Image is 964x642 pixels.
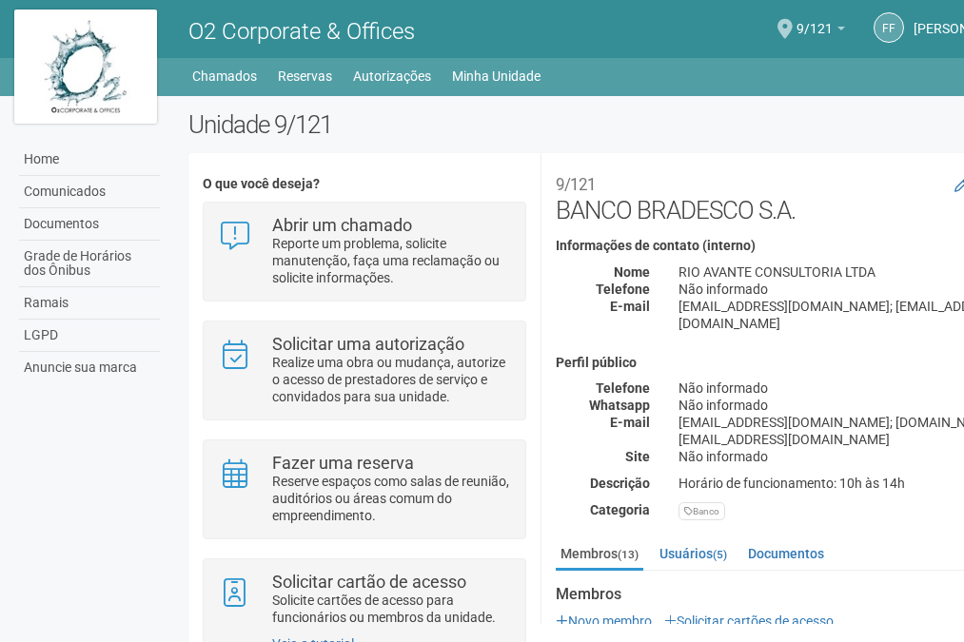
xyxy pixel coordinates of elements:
a: FF [874,12,904,43]
strong: E-mail [610,415,650,430]
a: Chamados [192,63,257,89]
a: Reservas [278,63,332,89]
a: Novo membro [556,613,652,629]
strong: Fazer uma reserva [272,453,414,473]
p: Realize uma obra ou mudança, autorize o acesso de prestadores de serviço e convidados para sua un... [272,354,511,405]
strong: Site [625,449,650,464]
p: Solicite cartões de acesso para funcionários ou membros da unidade. [272,592,511,626]
p: Reporte um problema, solicite manutenção, faça uma reclamação ou solicite informações. [272,235,511,286]
a: Home [19,144,160,176]
small: (5) [713,548,727,561]
a: Fazer uma reserva Reserve espaços como salas de reunião, auditórios ou áreas comum do empreendime... [218,455,510,524]
a: Solicitar cartão de acesso Solicite cartões de acesso para funcionários ou membros da unidade. [218,574,510,626]
strong: Solicitar uma autorização [272,334,464,354]
a: Comunicados [19,176,160,208]
span: 9/121 [797,3,833,36]
img: logo.jpg [14,10,157,124]
a: Solicitar uma autorização Realize uma obra ou mudança, autorize o acesso de prestadores de serviç... [218,336,510,405]
span: O2 Corporate & Offices [188,18,415,45]
a: Ramais [19,287,160,320]
strong: Nome [614,264,650,280]
a: Membros(13) [556,539,643,571]
a: Solicitar cartões de acesso [664,613,834,629]
h4: O que você deseja? [203,177,525,191]
strong: Whatsapp [589,398,650,413]
a: Documentos [19,208,160,241]
a: Minha Unidade [452,63,541,89]
p: Reserve espaços como salas de reunião, auditórios ou áreas comum do empreendimento. [272,473,511,524]
small: 9/121 [556,175,596,194]
a: 9/121 [797,24,845,39]
strong: Descrição [590,476,650,491]
a: Grade de Horários dos Ônibus [19,241,160,287]
div: Banco [679,502,725,520]
a: Documentos [743,539,829,568]
strong: E-mail [610,299,650,314]
strong: Telefone [596,380,650,396]
a: LGPD [19,320,160,352]
a: Autorizações [353,63,431,89]
a: Anuncie sua marca [19,352,160,383]
a: Abrir um chamado Reporte um problema, solicite manutenção, faça uma reclamação ou solicite inform... [218,217,510,286]
strong: Categoria [590,502,650,517]
strong: Telefone [596,282,650,297]
strong: Solicitar cartão de acesso [272,572,466,592]
a: Usuários(5) [655,539,732,568]
small: (13) [618,548,639,561]
strong: Abrir um chamado [272,215,412,235]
